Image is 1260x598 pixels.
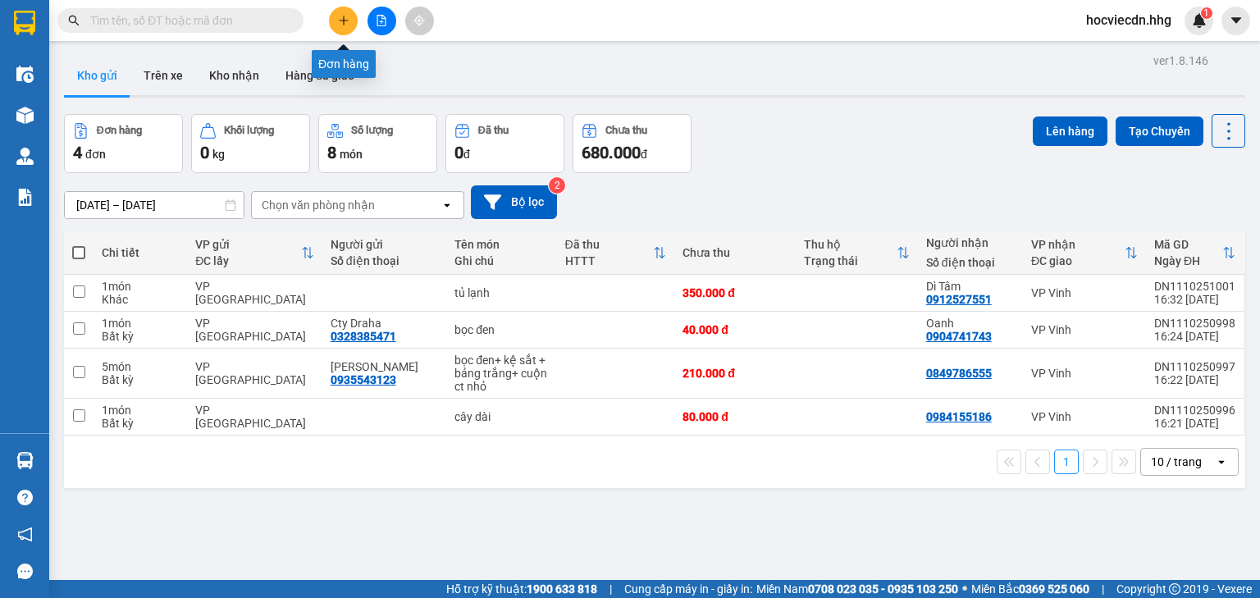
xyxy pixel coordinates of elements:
[446,580,597,598] span: Hỗ trợ kỹ thuật:
[1023,231,1146,275] th: Toggle SortBy
[454,354,548,393] div: bọc đen+ kệ sắt + bảng trắng+ cuộn ct nhỏ
[1031,254,1125,267] div: ĐC giao
[73,143,82,162] span: 4
[926,367,992,380] div: 0849786555
[1146,231,1244,275] th: Toggle SortBy
[1031,367,1138,380] div: VP Vinh
[1154,360,1235,373] div: DN1110250997
[609,580,612,598] span: |
[14,11,35,35] img: logo-vxr
[454,410,548,423] div: cây dài
[413,15,425,26] span: aim
[102,280,179,293] div: 1 món
[16,189,34,206] img: solution-icon
[1154,330,1235,343] div: 16:24 [DATE]
[195,317,314,343] div: VP [GEOGRAPHIC_DATA]
[1192,13,1207,28] img: icon-new-feature
[331,238,439,251] div: Người gửi
[565,238,654,251] div: Đã thu
[1151,454,1202,470] div: 10 / trang
[195,238,301,251] div: VP gửi
[1154,238,1222,251] div: Mã GD
[756,580,958,598] span: Miền Nam
[68,15,80,26] span: search
[1201,7,1212,19] sup: 1
[1102,580,1104,598] span: |
[796,231,917,275] th: Toggle SortBy
[1221,7,1250,35] button: caret-down
[331,373,396,386] div: 0935543123
[682,367,787,380] div: 210.000 đ
[331,254,439,267] div: Số điện thoại
[808,582,958,596] strong: 0708 023 035 - 0935 103 250
[200,143,209,162] span: 0
[331,317,439,330] div: Cty Draha
[130,56,196,95] button: Trên xe
[471,185,557,219] button: Bộ lọc
[64,56,130,95] button: Kho gửi
[1215,455,1228,468] svg: open
[367,7,396,35] button: file-add
[340,148,363,161] span: món
[573,114,692,173] button: Chưa thu680.000đ
[682,246,787,259] div: Chưa thu
[102,317,179,330] div: 1 món
[1154,317,1235,330] div: DN1110250998
[102,360,179,373] div: 5 món
[1116,116,1203,146] button: Tạo Chuyến
[454,238,548,251] div: Tên món
[1031,286,1138,299] div: VP Vinh
[16,452,34,469] img: warehouse-icon
[926,280,1015,293] div: Dì Tâm
[272,56,367,95] button: Hàng đã giao
[64,114,183,173] button: Đơn hàng4đơn
[1154,280,1235,293] div: DN1110251001
[926,410,992,423] div: 0984155186
[16,148,34,165] img: warehouse-icon
[441,199,454,212] svg: open
[191,114,310,173] button: Khối lượng0kg
[1169,583,1180,595] span: copyright
[804,254,896,267] div: Trạng thái
[1031,323,1138,336] div: VP Vinh
[331,330,396,343] div: 0328385471
[327,143,336,162] span: 8
[338,15,349,26] span: plus
[16,66,34,83] img: warehouse-icon
[102,417,179,430] div: Bất kỳ
[195,360,314,386] div: VP [GEOGRAPHIC_DATA]
[318,114,437,173] button: Số lượng8món
[102,373,179,386] div: Bất kỳ
[565,254,654,267] div: HTTT
[262,197,375,213] div: Chọn văn phòng nhận
[1154,254,1222,267] div: Ngày ĐH
[17,564,33,579] span: message
[1229,13,1244,28] span: caret-down
[926,236,1015,249] div: Người nhận
[478,125,509,136] div: Đã thu
[454,254,548,267] div: Ghi chú
[1203,7,1209,19] span: 1
[454,143,463,162] span: 0
[1031,238,1125,251] div: VP nhận
[1154,404,1235,417] div: DN1110250996
[682,286,787,299] div: 350.000 đ
[971,580,1089,598] span: Miền Bắc
[582,143,641,162] span: 680.000
[1019,582,1089,596] strong: 0369 525 060
[102,246,179,259] div: Chi tiết
[196,56,272,95] button: Kho nhận
[102,330,179,343] div: Bất kỳ
[926,293,992,306] div: 0912527551
[1154,293,1235,306] div: 16:32 [DATE]
[682,410,787,423] div: 80.000 đ
[926,317,1015,330] div: Oanh
[1054,450,1079,474] button: 1
[351,125,393,136] div: Số lượng
[1033,116,1107,146] button: Lên hàng
[1154,373,1235,386] div: 16:22 [DATE]
[682,323,787,336] div: 40.000 đ
[16,107,34,124] img: warehouse-icon
[329,7,358,35] button: plus
[1031,410,1138,423] div: VP Vinh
